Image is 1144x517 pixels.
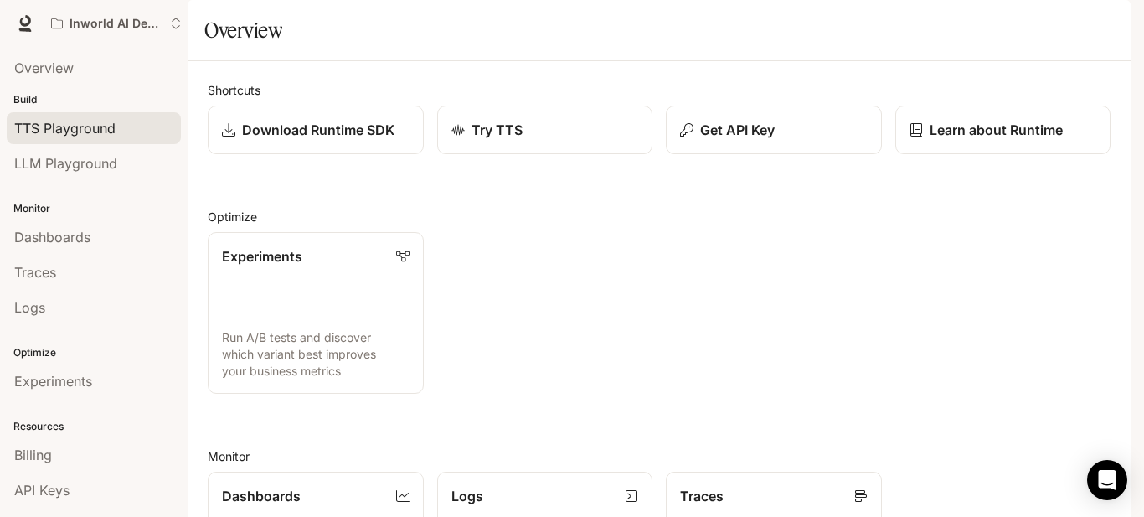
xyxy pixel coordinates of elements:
p: Download Runtime SDK [242,120,394,140]
p: Run A/B tests and discover which variant best improves your business metrics [222,329,410,380]
h2: Optimize [208,208,1111,225]
a: Download Runtime SDK [208,106,424,154]
h2: Shortcuts [208,81,1111,99]
p: Dashboards [222,486,301,506]
div: Open Intercom Messenger [1087,460,1127,500]
a: Learn about Runtime [895,106,1111,154]
p: Logs [451,486,483,506]
p: Learn about Runtime [930,120,1063,140]
h1: Overview [204,13,282,47]
p: Experiments [222,246,302,266]
p: Try TTS [472,120,523,140]
p: Traces [680,486,724,506]
p: Get API Key [700,120,775,140]
p: Inworld AI Demos [70,17,163,31]
button: Open workspace menu [44,7,189,40]
a: ExperimentsRun A/B tests and discover which variant best improves your business metrics [208,232,424,394]
h2: Monitor [208,447,1111,465]
button: Get API Key [666,106,882,154]
a: Try TTS [437,106,653,154]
